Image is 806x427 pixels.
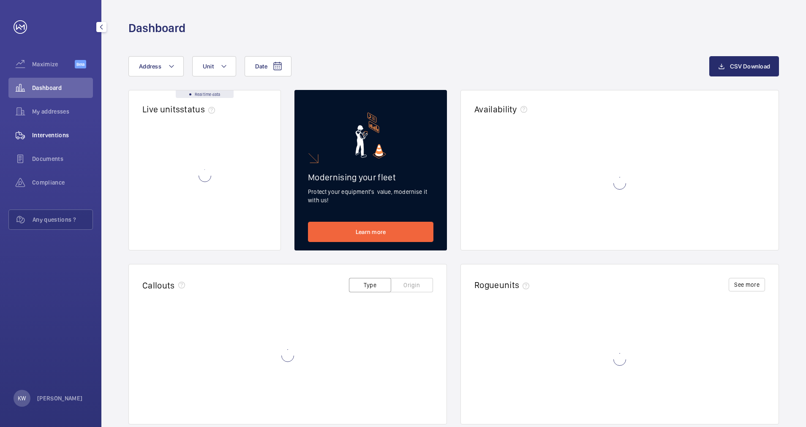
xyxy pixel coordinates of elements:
button: See more [729,278,765,291]
img: marketing-card.svg [355,112,386,158]
span: Unit [203,63,214,70]
p: [PERSON_NAME] [37,394,83,403]
a: Learn more [308,222,433,242]
p: Protect your equipment's value, modernise it with us! [308,188,433,204]
span: CSV Download [730,63,770,70]
span: units [499,280,533,290]
button: Origin [391,278,433,292]
h2: Callouts [142,280,175,291]
span: Interventions [32,131,93,139]
span: Address [139,63,161,70]
h1: Dashboard [128,20,185,36]
span: Date [255,63,267,70]
div: Real time data [176,90,234,98]
button: Type [349,278,391,292]
h2: Live units [142,104,218,114]
span: Documents [32,155,93,163]
button: Unit [192,56,236,76]
span: Beta [75,60,86,68]
span: Maximize [32,60,75,68]
span: status [180,104,218,114]
p: KW [18,394,26,403]
button: CSV Download [709,56,779,76]
button: Date [245,56,291,76]
span: Dashboard [32,84,93,92]
span: Any questions ? [33,215,93,224]
h2: Modernising your fleet [308,172,433,182]
h2: Rogue [474,280,533,290]
button: Address [128,56,184,76]
h2: Availability [474,104,517,114]
span: Compliance [32,178,93,187]
span: My addresses [32,107,93,116]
